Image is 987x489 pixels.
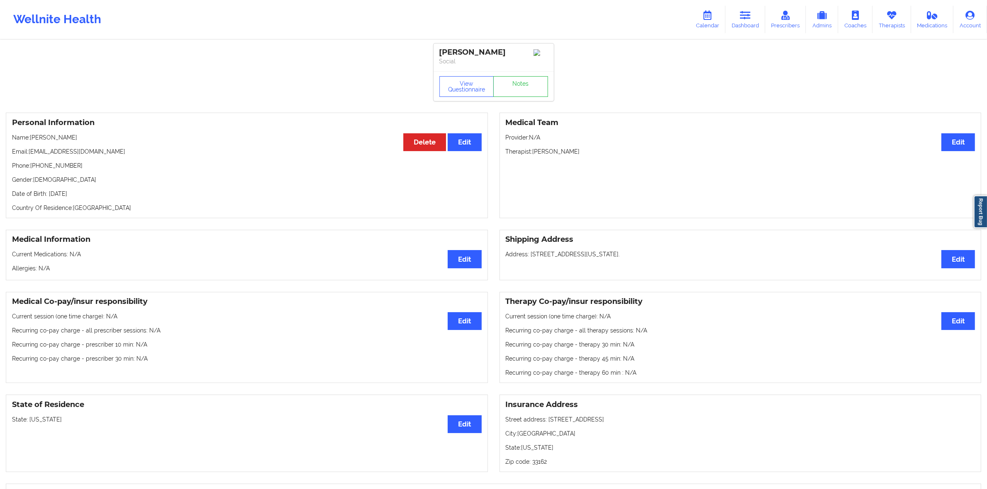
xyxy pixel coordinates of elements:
button: Edit [448,312,481,330]
h3: Insurance Address [506,400,975,410]
p: Recurring co-pay charge - prescriber 10 min : N/A [12,340,482,349]
p: Street address: [STREET_ADDRESS] [506,415,975,424]
p: Recurring co-pay charge - therapy 30 min : N/A [506,340,975,349]
p: City: [GEOGRAPHIC_DATA] [506,429,975,438]
h3: Shipping Address [506,235,975,244]
p: Allergies: N/A [12,264,482,272]
h3: Medical Team [506,118,975,128]
p: Recurring co-pay charge - prescriber 30 min : N/A [12,354,482,363]
p: Address: [STREET_ADDRESS][US_STATE]. [506,250,975,258]
a: Dashboard [725,6,765,33]
p: Phone: [PHONE_NUMBER] [12,161,482,170]
h3: Medical Co-pay/insur responsibility [12,297,482,306]
h3: Personal Information [12,118,482,128]
p: Recurring co-pay charge - all therapy sessions : N/A [506,326,975,335]
button: Edit [448,250,481,268]
a: Admins [806,6,838,33]
button: Edit [448,415,481,433]
a: Calendar [690,6,725,33]
p: Provider: N/A [506,133,975,142]
button: Edit [941,312,975,330]
img: Image%2Fplaceholer-image.png [534,49,548,56]
h3: Therapy Co-pay/insur responsibility [506,297,975,306]
button: View Questionnaire [439,76,494,97]
a: Medications [911,6,954,33]
p: State: [US_STATE] [12,415,482,424]
p: Current session (one time charge): N/A [12,312,482,320]
a: Account [953,6,987,33]
p: Recurring co-pay charge - all prescriber sessions : N/A [12,326,482,335]
button: Edit [448,133,481,151]
div: [PERSON_NAME] [439,48,548,57]
p: Recurring co-pay charge - therapy 60 min : N/A [506,369,975,377]
button: Delete [403,133,446,151]
p: Gender: [DEMOGRAPHIC_DATA] [12,176,482,184]
p: Recurring co-pay charge - therapy 45 min : N/A [506,354,975,363]
p: Country Of Residence: [GEOGRAPHIC_DATA] [12,204,482,212]
p: Email: [EMAIL_ADDRESS][DOMAIN_NAME] [12,147,482,156]
p: Zip code: 33162 [506,458,975,466]
a: Coaches [838,6,873,33]
a: Prescribers [765,6,806,33]
p: Therapist: [PERSON_NAME] [506,147,975,156]
h3: State of Residence [12,400,482,410]
a: Report Bug [974,195,987,228]
p: Current Medications: N/A [12,250,482,258]
p: Social [439,57,548,65]
button: Edit [941,250,975,268]
a: Therapists [873,6,911,33]
h3: Medical Information [12,235,482,244]
p: Date of Birth: [DATE] [12,190,482,198]
a: Notes [493,76,548,97]
p: State: [US_STATE] [506,443,975,452]
p: Current session (one time charge): N/A [506,312,975,320]
p: Name: [PERSON_NAME] [12,133,482,142]
button: Edit [941,133,975,151]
